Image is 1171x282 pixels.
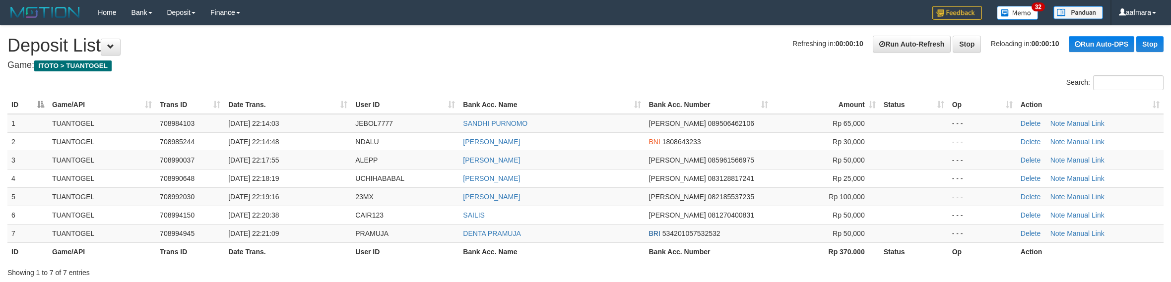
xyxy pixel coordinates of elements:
span: [PERSON_NAME] [649,174,706,182]
input: Search: [1093,75,1164,90]
a: Note [1050,174,1065,182]
span: 708985244 [160,138,195,146]
th: User ID [351,242,459,261]
td: 1 [7,114,48,133]
div: Showing 1 to 7 of 7 entries [7,264,480,278]
strong: 00:00:10 [836,40,863,48]
a: DENTA PRAMUJA [463,229,520,237]
span: [DATE] 22:20:38 [228,211,279,219]
span: [PERSON_NAME] [649,156,706,164]
h1: Deposit List [7,36,1164,56]
img: Feedback.jpg [932,6,982,20]
td: - - - [948,151,1017,169]
span: Reloading in: [991,40,1059,48]
a: Manual Link [1067,193,1105,201]
span: 708990037 [160,156,195,164]
span: 32 [1032,2,1045,11]
span: Rp 50,000 [833,156,865,164]
span: 708994150 [160,211,195,219]
span: BRI [649,229,660,237]
td: - - - [948,114,1017,133]
a: Delete [1021,211,1041,219]
span: BNI [649,138,660,146]
span: Copy 085961566975 to clipboard [708,156,754,164]
a: Delete [1021,138,1041,146]
a: Note [1050,119,1065,127]
span: 708994945 [160,229,195,237]
a: Manual Link [1067,229,1105,237]
th: Bank Acc. Number [645,242,772,261]
td: - - - [948,169,1017,187]
td: 2 [7,132,48,151]
td: - - - [948,132,1017,151]
th: Action [1017,242,1164,261]
a: Delete [1021,119,1041,127]
td: TUANTOGEL [48,132,156,151]
span: ALEPP [355,156,378,164]
a: Delete [1021,193,1041,201]
span: Copy 083128817241 to clipboard [708,174,754,182]
th: Op: activate to sort column ascending [948,96,1017,114]
a: Manual Link [1067,119,1105,127]
span: CAIR123 [355,211,384,219]
span: Rp 30,000 [833,138,865,146]
th: User ID: activate to sort column ascending [351,96,459,114]
a: [PERSON_NAME] [463,174,520,182]
span: PRAMUJA [355,229,389,237]
span: [DATE] 22:21:09 [228,229,279,237]
span: Copy 089506462106 to clipboard [708,119,754,127]
strong: 00:00:10 [1032,40,1059,48]
span: Copy 1808643233 to clipboard [662,138,701,146]
th: Date Trans.: activate to sort column ascending [224,96,351,114]
th: Op [948,242,1017,261]
span: Refreshing in: [792,40,863,48]
span: Rp 100,000 [829,193,864,201]
span: 23MX [355,193,374,201]
span: [DATE] 22:14:48 [228,138,279,146]
span: [PERSON_NAME] [649,119,706,127]
a: Stop [1136,36,1164,52]
a: [PERSON_NAME] [463,193,520,201]
td: TUANTOGEL [48,114,156,133]
span: UCHIHABABAL [355,174,404,182]
td: TUANTOGEL [48,224,156,242]
th: ID [7,242,48,261]
a: Run Auto-Refresh [873,36,951,53]
a: Run Auto-DPS [1069,36,1134,52]
a: Manual Link [1067,156,1105,164]
span: 708990648 [160,174,195,182]
span: Copy 082185537235 to clipboard [708,193,754,201]
td: - - - [948,206,1017,224]
th: Trans ID [156,242,224,261]
a: Note [1050,211,1065,219]
a: Note [1050,156,1065,164]
a: Manual Link [1067,138,1105,146]
td: 5 [7,187,48,206]
th: Bank Acc. Number: activate to sort column ascending [645,96,772,114]
span: Copy 534201057532532 to clipboard [662,229,720,237]
th: Amount: activate to sort column ascending [772,96,880,114]
span: 708984103 [160,119,195,127]
td: - - - [948,224,1017,242]
th: Game/API: activate to sort column ascending [48,96,156,114]
a: Delete [1021,229,1041,237]
img: panduan.png [1053,6,1103,19]
th: Bank Acc. Name: activate to sort column ascending [459,96,645,114]
a: Delete [1021,156,1041,164]
th: Trans ID: activate to sort column ascending [156,96,224,114]
th: Action: activate to sort column ascending [1017,96,1164,114]
td: TUANTOGEL [48,151,156,169]
th: Date Trans. [224,242,351,261]
th: ID: activate to sort column descending [7,96,48,114]
a: [PERSON_NAME] [463,156,520,164]
span: Copy 081270400831 to clipboard [708,211,754,219]
a: Manual Link [1067,211,1105,219]
a: SANDHI PURNOMO [463,119,527,127]
a: [PERSON_NAME] [463,138,520,146]
span: [DATE] 22:18:19 [228,174,279,182]
a: Note [1050,229,1065,237]
span: NDALU [355,138,379,146]
span: JEBOL7777 [355,119,393,127]
span: Rp 50,000 [833,229,865,237]
span: [DATE] 22:14:03 [228,119,279,127]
